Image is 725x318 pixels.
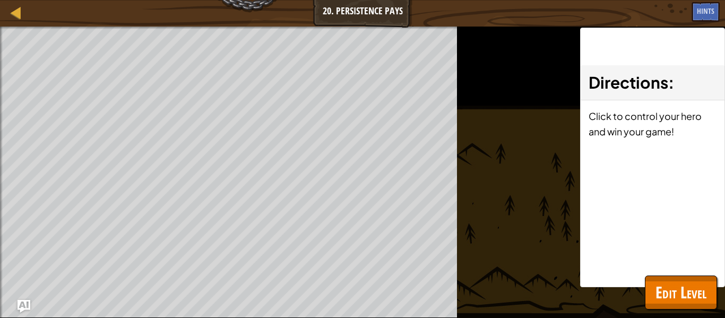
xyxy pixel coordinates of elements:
span: Edit Level [655,281,706,303]
button: Ask AI [18,300,30,313]
p: Click to control your hero and win your game! [589,108,717,139]
button: Edit Level [645,276,717,310]
h3: : [589,71,717,94]
span: Hints [697,6,714,16]
span: Directions [589,72,668,92]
